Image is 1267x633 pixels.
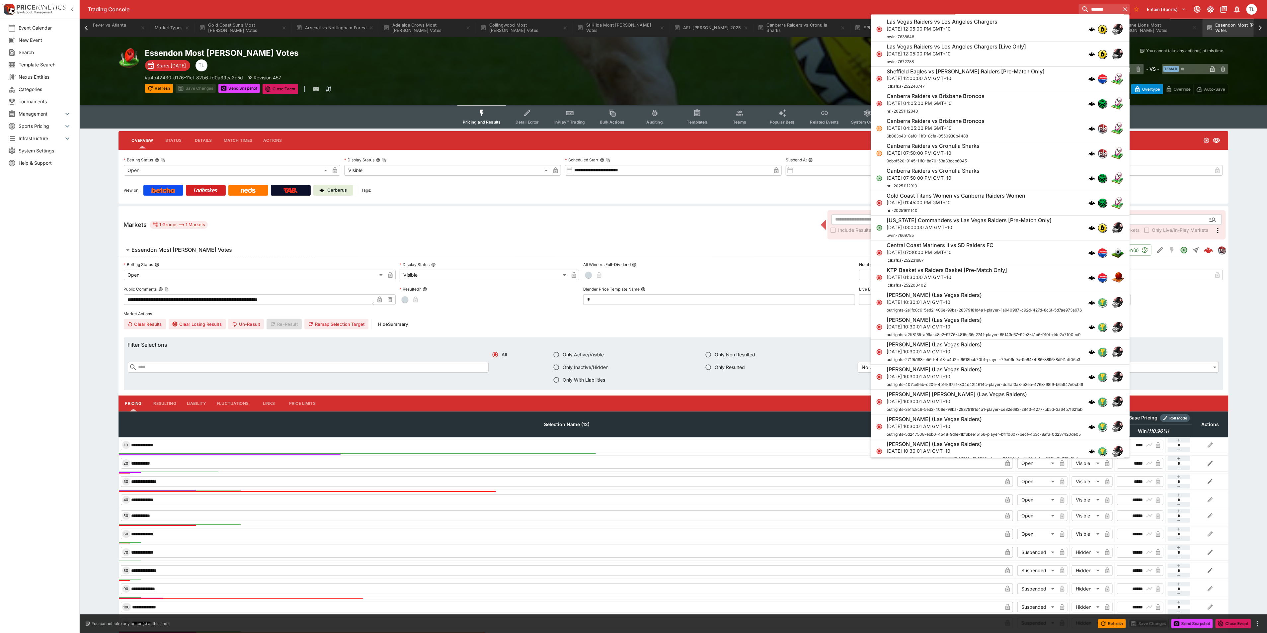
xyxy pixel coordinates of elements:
[641,287,646,292] button: Blender Price Template Name
[124,262,153,267] p: Betting Status
[1111,122,1124,136] img: rugby_league.png
[1098,298,1107,307] img: outrights.png
[876,225,883,231] svg: Open
[1244,2,1259,17] button: Trent Lewis
[858,362,1219,373] div: No Limit
[887,249,993,256] p: [DATE] 07:30:00 PM GMT+10
[1088,150,1095,157] img: logo-cerberus.svg
[1017,602,1057,612] div: Suspended
[1098,323,1107,332] img: outrights.png
[887,109,918,114] span: nrl-20251112840
[876,274,883,281] svg: Closed
[1207,214,1219,226] button: Open
[1088,250,1095,256] div: cerberus
[1088,299,1095,306] div: cerberus
[19,98,71,105] span: Tournaments
[1147,65,1159,72] h6: - VS -
[1072,529,1102,539] div: Visible
[554,120,585,125] span: InPlay™ Trading
[876,299,883,306] svg: Closed
[1088,299,1095,306] img: logo-cerberus.svg
[1072,547,1102,558] div: Hidden
[1098,25,1107,34] img: bwin.png
[1088,374,1095,381] img: logo-cerberus.svg
[1088,448,1095,455] img: logo-cerberus.svg
[1203,137,1210,144] svg: Open
[1098,74,1107,84] div: lclkafka
[1098,224,1107,233] div: bwin
[400,286,421,292] p: Resulted?
[1098,149,1107,158] div: pricekinetics
[859,262,896,267] p: Number of Winners
[565,157,598,163] p: Scheduled Start
[382,158,386,162] button: Copy To Clipboard
[1147,48,1225,54] p: You cannot take any action(s) at this time.
[887,59,914,64] span: bwin-7672788
[1111,346,1124,359] img: american_football.png
[887,134,968,138] span: 6b063b40-8af0-11f0-8cfa-0550930b4488
[1218,246,1226,254] img: pricekinetics
[887,93,985,100] h6: Canberra Raiders vs Brisbane Broncos
[1098,174,1107,183] img: nrl.png
[1111,222,1124,235] img: american_football.png
[1088,150,1095,157] div: cerberus
[1017,476,1057,487] div: Open
[1098,25,1107,34] div: bwin
[537,420,597,428] span: Selection Name (12)
[859,286,886,292] p: Live Bet Delay
[19,61,71,68] span: Template Search
[876,101,883,107] svg: Closed
[1098,348,1107,357] img: outrights.png
[632,262,637,267] button: All Winners Full-Dividend
[876,250,883,256] svg: Closed
[211,396,254,411] button: Fluctuations
[647,120,663,125] span: Auditing
[1111,371,1124,384] img: american_football.png
[1106,19,1201,37] button: Brisbane Lions Most [PERSON_NAME] Votes
[1111,97,1124,111] img: rugby_league.png
[284,396,321,411] button: Price Limits
[1098,199,1107,208] img: nrl.png
[1098,125,1107,133] img: pricekinetics.png
[463,120,501,125] span: Pricing and Results
[1202,243,1215,257] a: 6757dae1-f617-4e3e-89a6-64c14cdb96b8
[189,133,218,148] button: Details
[1111,23,1124,36] img: american_football.png
[573,19,669,37] button: St Kilda Most [PERSON_NAME] Votes
[876,175,883,182] svg: Open
[292,19,378,37] button: Arsenal vs Nottingham Forest
[124,165,330,176] div: Open
[54,19,149,37] button: [US_STATE] Fever vs Atlanta Dream
[124,185,141,196] label: View on :
[876,200,883,207] svg: Closed
[887,217,1052,224] h6: [US_STATE] Commanders vs Las Vegas Raiders [Pre-Match Only]
[733,120,746,125] span: Teams
[283,188,297,193] img: TabNZ
[1111,147,1124,160] img: rugby_league.png
[687,120,707,125] span: Templates
[1017,510,1057,521] div: Open
[876,150,883,157] svg: Suspended
[1147,427,1169,435] em: ( 110.96 %)
[431,262,436,267] button: Display Status
[151,19,194,37] button: Market Types
[887,100,985,107] p: [DATE] 04:05:00 PM GMT+10
[319,188,325,193] img: Cerberus
[1111,246,1124,260] img: soccer.png
[887,118,985,125] h6: Canberra Raiders vs Brisbane Broncos
[1017,529,1057,539] div: Open
[876,126,883,132] svg: Suspended
[145,84,173,93] button: Refresh
[887,316,982,323] h6: [PERSON_NAME] (Las Vegas Raiders)
[1154,244,1166,256] button: Edit Detail
[1166,244,1178,256] button: SGM Disabled
[887,224,1052,231] p: [DATE] 03:00:00 AM GMT+10
[887,242,993,249] h6: Central Coast Mariners II vs SD Raiders FC
[169,319,226,329] button: Clear Losing Results
[1098,373,1107,382] img: outrights.png
[1088,225,1095,231] img: logo-cerberus.svg
[1111,445,1124,458] img: american_football.png
[1204,86,1225,93] p: Auto-Save
[1231,3,1243,15] button: Notifications
[1098,174,1107,183] div: nrl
